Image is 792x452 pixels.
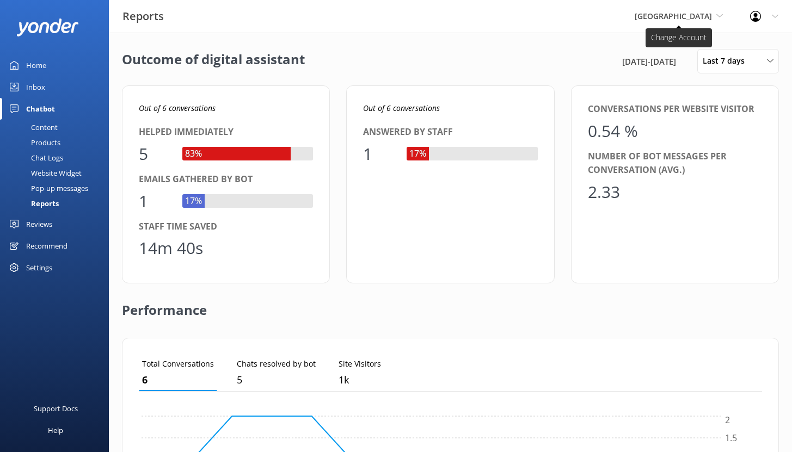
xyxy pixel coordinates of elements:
h3: Reports [122,8,164,25]
tspan: 2 [725,414,730,426]
p: 5 [237,372,316,388]
p: Chats resolved by bot [237,358,316,370]
a: Pop-up messages [7,181,109,196]
div: Support Docs [34,398,78,419]
div: Products [7,135,60,150]
a: Website Widget [7,165,109,181]
div: Number of bot messages per conversation (avg.) [588,150,762,177]
div: 17% [407,147,429,161]
div: Emails gathered by bot [139,172,313,187]
div: 0.54 % [588,118,638,144]
div: 2.33 [588,179,621,205]
div: Chatbot [26,98,55,120]
div: 83% [182,147,205,161]
div: Settings [26,257,52,278]
div: Staff time saved [139,220,313,234]
div: Help [48,419,63,441]
i: Out of 6 conversations [139,103,216,113]
a: Content [7,120,109,135]
span: [DATE] - [DATE] [622,55,676,68]
div: Conversations per website visitor [588,102,762,116]
div: 1 [363,141,396,167]
div: 5 [139,141,171,167]
h2: Performance [122,283,207,327]
div: Website Widget [7,165,82,181]
p: 1,112 [339,372,381,388]
span: [GEOGRAPHIC_DATA] [635,11,712,21]
tspan: 1.5 [725,432,737,444]
div: Recommend [26,235,67,257]
div: Content [7,120,58,135]
div: Reviews [26,213,52,235]
p: 6 [142,372,214,388]
div: Helped immediately [139,125,313,139]
a: Products [7,135,109,150]
h2: Outcome of digital assistant [122,49,305,73]
div: Home [26,54,46,76]
p: Site Visitors [339,358,381,370]
a: Reports [7,196,109,211]
img: yonder-white-logo.png [16,18,79,36]
div: Inbox [26,76,45,98]
div: 1 [139,188,171,214]
div: Chat Logs [7,150,63,165]
a: Chat Logs [7,150,109,165]
div: Reports [7,196,59,211]
span: Last 7 days [703,55,751,67]
div: Pop-up messages [7,181,88,196]
div: 14m 40s [139,235,203,261]
div: Answered by staff [363,125,537,139]
i: Out of 6 conversations [363,103,440,113]
div: 17% [182,194,205,208]
p: Total Conversations [142,358,214,370]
